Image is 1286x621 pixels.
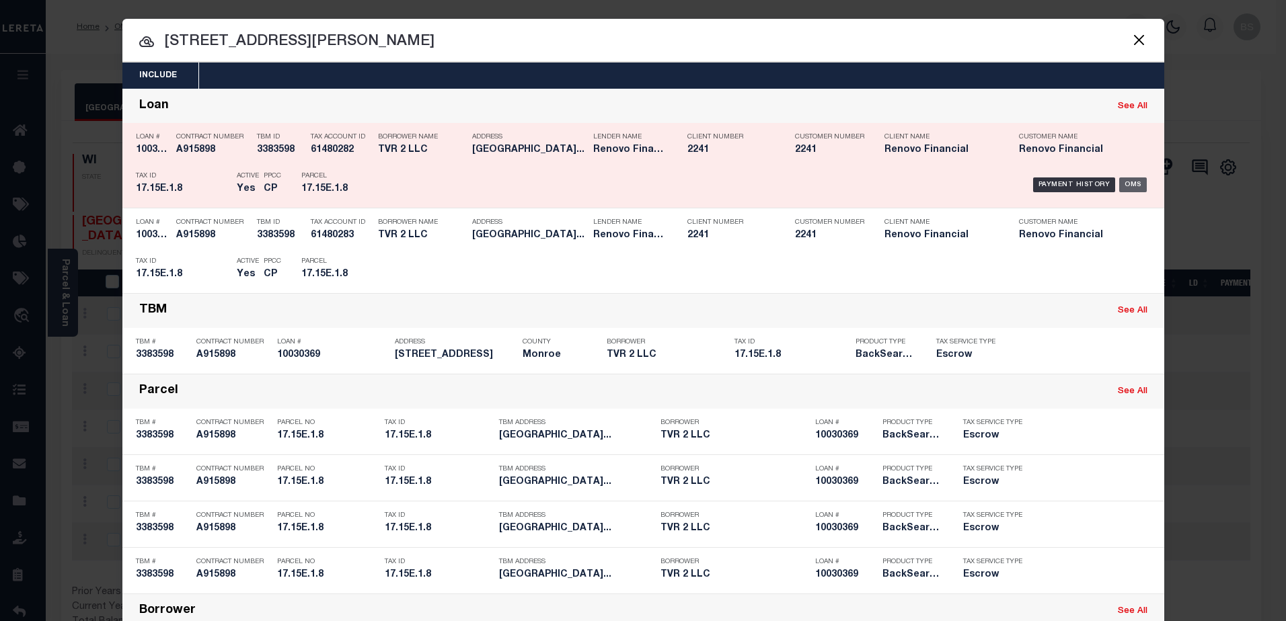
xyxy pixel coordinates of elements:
[385,419,492,427] p: Tax ID
[136,183,230,195] h5: 17.15E.1.8
[277,338,388,346] p: Loan #
[936,338,1004,346] p: Tax Service Type
[607,338,728,346] p: Borrower
[963,523,1024,534] h5: Escrow
[176,133,250,141] p: Contract Number
[301,269,362,280] h5: 17.15E.1.8
[499,523,654,534] h5: 2209 MARCEL CT EAST STROUDSBURG...
[734,349,849,361] h5: 17.15E.1.8
[472,144,587,156] h5: 2209 MARCEL CT EAST STROUDSBURG...
[499,430,654,442] h5: 2209 MARCEL CT EAST STROUDSBURG...
[660,523,808,534] h5: TVR 2 LLC
[277,477,378,488] h5: 17.15E.1.8
[196,558,270,566] p: Contract Number
[196,430,270,442] h5: A915898
[523,338,600,346] p: County
[884,144,999,156] h5: Renovo Financial
[257,218,304,226] p: TBM ID
[882,465,943,473] p: Product Type
[472,230,587,241] h5: 2209 MARCEL CT EAST STROUDSBURG...
[593,230,667,241] h5: Renovo Financial
[815,477,876,488] h5: 10030369
[856,349,916,361] h5: BackSearch,Escrow
[277,558,378,566] p: Parcel No
[136,419,190,427] p: TBM #
[795,133,864,141] p: Customer Number
[607,349,728,361] h5: TVR 2 LLC
[122,63,194,89] button: Include
[963,569,1024,581] h5: Escrow
[1019,144,1133,156] h5: Renovo Financial
[136,133,169,141] p: Loan #
[196,477,270,488] h5: A915898
[882,477,943,488] h5: BackSearch,Escrow
[1019,218,1133,226] p: Customer Name
[472,218,587,226] p: Address
[1118,607,1147,616] a: See All
[378,230,465,241] h5: TVR 2 LLC
[884,230,999,241] h5: Renovo Financial
[264,269,281,280] h5: CP
[963,419,1024,427] p: Tax Service Type
[378,133,465,141] p: Borrower Name
[963,511,1024,520] p: Tax Service Type
[277,523,378,534] h5: 17.15E.1.8
[815,569,876,581] h5: 10030369
[277,569,378,581] h5: 17.15E.1.8
[499,511,654,520] p: TBM Address
[385,523,492,534] h5: 17.15E.1.8
[1131,31,1148,48] button: Close
[963,477,1024,488] h5: Escrow
[277,419,378,427] p: Parcel No
[395,349,516,361] h5: 2209 MARCEL CT
[196,523,270,534] h5: A915898
[385,430,492,442] h5: 17.15E.1.8
[237,257,259,265] p: Active
[301,172,362,180] p: Parcel
[660,558,808,566] p: Borrower
[136,218,169,226] p: Loan #
[499,558,654,566] p: TBM Address
[687,218,775,226] p: Client Number
[196,419,270,427] p: Contract Number
[734,338,849,346] p: Tax ID
[277,465,378,473] p: Parcel No
[660,511,808,520] p: Borrower
[277,430,378,442] h5: 17.15E.1.8
[196,569,270,581] h5: A915898
[139,604,196,619] div: Borrower
[136,511,190,520] p: TBM #
[395,338,516,346] p: Address
[311,133,371,141] p: Tax Account ID
[1033,177,1116,192] div: Payment History
[963,558,1024,566] p: Tax Service Type
[815,419,876,427] p: Loan #
[139,384,178,399] div: Parcel
[523,349,600,361] h5: Monroe
[795,218,864,226] p: Customer Number
[136,349,190,361] h5: 3383598
[301,257,362,265] p: Parcel
[593,218,667,226] p: Lender Name
[378,144,465,156] h5: TVR 2 LLC
[264,172,281,180] p: PPCC
[277,349,388,361] h5: 10030369
[311,218,371,226] p: Tax Account ID
[122,30,1164,54] input: Start typing...
[237,183,257,195] h5: Yes
[1019,230,1133,241] h5: Renovo Financial
[139,99,169,114] div: Loan
[257,133,304,141] p: TBM ID
[378,218,465,226] p: Borrower Name
[593,133,667,141] p: Lender Name
[176,230,250,241] h5: A915898
[237,269,257,280] h5: Yes
[1118,306,1147,315] a: See All
[136,144,169,156] h5: 10030369
[687,230,775,241] h5: 2241
[499,477,654,488] h5: 2209 MARCEL CT EAST STROUDSBURG...
[856,338,916,346] p: Product Type
[136,465,190,473] p: TBM #
[311,144,371,156] h5: 61480282
[176,218,250,226] p: Contract Number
